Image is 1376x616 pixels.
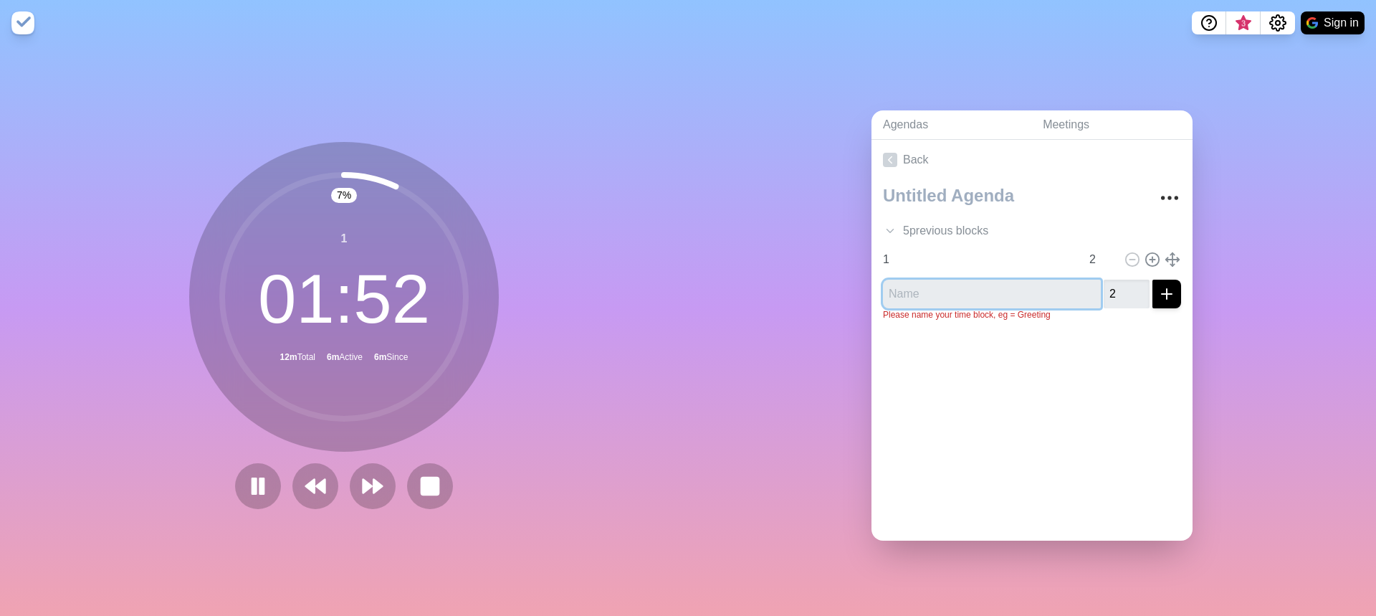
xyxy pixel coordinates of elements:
[1155,184,1184,212] button: More
[1031,110,1193,140] a: Meetings
[871,110,1031,140] a: Agendas
[871,217,1193,245] div: 5 previous block
[11,11,34,34] img: timeblocks logo
[1261,11,1295,34] button: Settings
[1238,18,1249,29] span: 3
[1306,17,1318,29] img: google logo
[883,308,1181,321] p: Please name your time block, eg = Greeting
[1226,11,1261,34] button: What’s new
[1104,280,1150,308] input: Mins
[883,280,1101,308] input: Name
[871,140,1193,180] a: Back
[877,245,1081,274] input: Name
[1084,245,1118,274] input: Mins
[983,222,988,240] span: s
[1301,11,1365,34] button: Sign in
[1192,11,1226,34] button: Help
